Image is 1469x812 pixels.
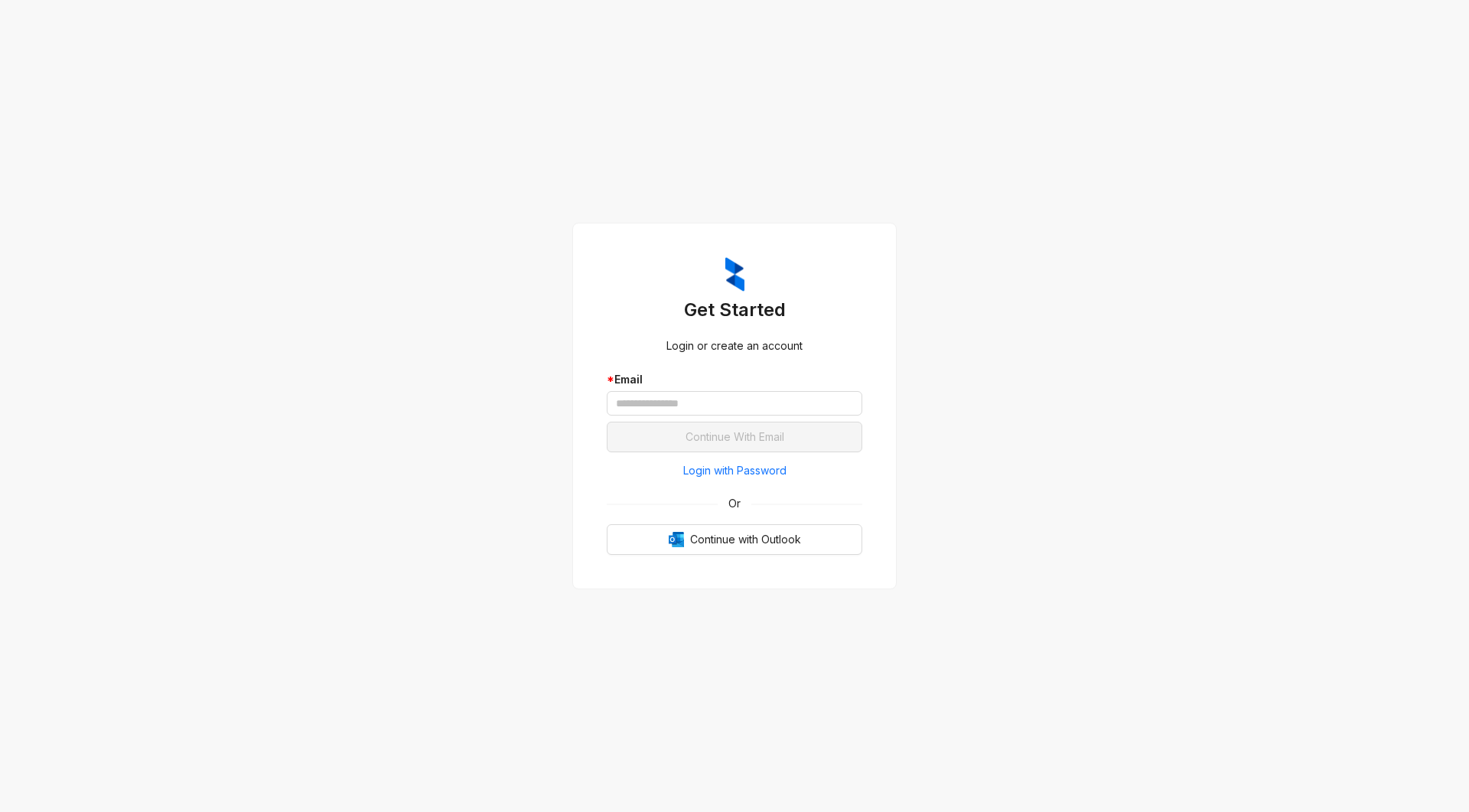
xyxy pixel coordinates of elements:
div: Email [607,371,862,388]
button: OutlookContinue with Outlook [607,524,862,555]
img: ZumaIcon [725,257,744,292]
h3: Get Started [607,298,862,322]
div: Login or create an account [607,338,862,354]
img: Outlook [669,532,684,547]
span: Continue with Outlook [690,531,801,548]
button: Login with Password [607,458,862,483]
span: Or [718,495,751,512]
button: Continue With Email [607,422,862,452]
span: Login with Password [683,462,787,479]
